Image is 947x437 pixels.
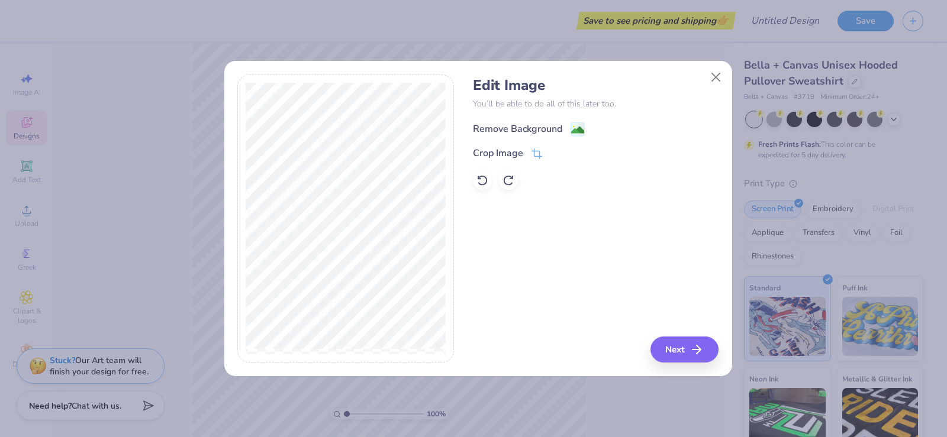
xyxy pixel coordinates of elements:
div: Crop Image [473,146,523,160]
p: You’ll be able to do all of this later too. [473,98,719,110]
h4: Edit Image [473,77,719,94]
div: Remove Background [473,122,562,136]
button: Next [650,336,719,362]
button: Close [704,66,727,89]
